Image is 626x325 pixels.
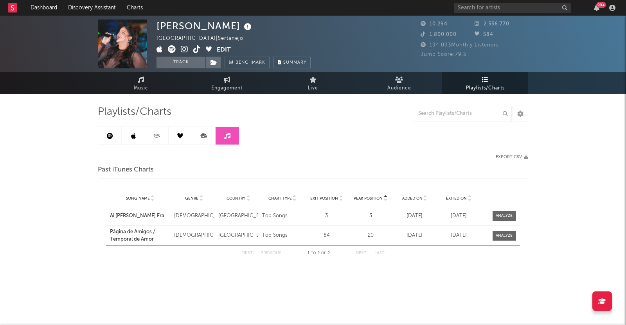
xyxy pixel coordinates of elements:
span: Summary [283,61,306,65]
a: Engagement [184,72,270,94]
div: 1 2 2 [297,249,340,258]
div: Top Songs [262,212,302,220]
div: 99 + [596,2,606,8]
span: Peak Position [354,196,383,201]
button: Last [374,251,385,255]
div: [DATE] [395,212,435,220]
a: Playlists/Charts [442,72,528,94]
a: Audience [356,72,442,94]
span: Engagement [211,84,243,93]
div: 84 [306,232,347,239]
button: Previous [261,251,281,255]
a: Ai [PERSON_NAME] Era [110,212,170,220]
span: Genre [185,196,198,201]
div: [GEOGRAPHIC_DATA] | Sertanejo [156,34,252,43]
a: Página de Amigos / Temporal de Amor [110,228,170,243]
span: Audience [387,84,411,93]
div: [DATE] [395,232,435,239]
span: to [311,252,316,255]
button: 99+ [594,5,599,11]
span: Music [134,84,148,93]
span: Exit Position [310,196,338,201]
span: 10.294 [421,21,448,27]
span: Playlists/Charts [466,84,505,93]
button: Edit [217,45,231,55]
span: Past iTunes Charts [98,165,154,175]
input: Search Playlists/Charts [414,106,512,121]
span: 1.800.000 [421,32,457,37]
div: [GEOGRAPHIC_DATA] [218,232,259,239]
input: Search for artists [454,3,571,13]
span: Benchmark [236,58,265,68]
span: 194.093 Monthly Listeners [421,43,499,48]
span: Jump Score: 79.5 [421,52,466,57]
div: 3 [351,212,391,220]
div: [DEMOGRAPHIC_DATA] [174,232,214,239]
button: Summary [273,57,311,68]
span: Exited On [446,196,467,201]
div: 3 [306,212,347,220]
button: Track [156,57,205,68]
span: Song Name [126,196,150,201]
span: Added On [402,196,423,201]
span: Chart Type [268,196,292,201]
div: Top Songs [262,232,302,239]
a: Music [98,72,184,94]
span: 2.356.770 [475,21,509,27]
button: Next [356,251,367,255]
span: 584 [475,32,493,37]
button: First [241,251,253,255]
span: Playlists/Charts [98,107,171,117]
a: Live [270,72,356,94]
span: Country [227,196,245,201]
div: [DEMOGRAPHIC_DATA] [174,212,214,220]
div: [GEOGRAPHIC_DATA] [218,212,259,220]
span: of [321,252,326,255]
a: Benchmark [225,57,270,68]
div: [DATE] [439,232,479,239]
div: [PERSON_NAME] [156,20,254,32]
button: Export CSV [496,155,528,159]
div: [DATE] [439,212,479,220]
span: Live [308,84,318,93]
div: 20 [351,232,391,239]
